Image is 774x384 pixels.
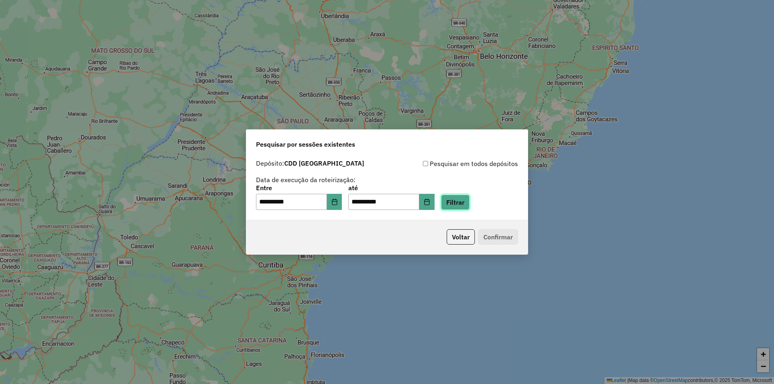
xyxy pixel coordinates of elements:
span: Pesquisar por sessões existentes [256,139,355,149]
label: Depósito: [256,158,364,168]
button: Voltar [447,229,475,245]
button: Filtrar [441,195,470,210]
strong: CDD [GEOGRAPHIC_DATA] [284,159,364,167]
button: Choose Date [419,194,435,210]
label: Data de execução da roteirização: [256,175,356,185]
button: Choose Date [327,194,342,210]
div: Pesquisar em todos depósitos [387,159,518,168]
label: até [348,183,434,193]
label: Entre [256,183,342,193]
